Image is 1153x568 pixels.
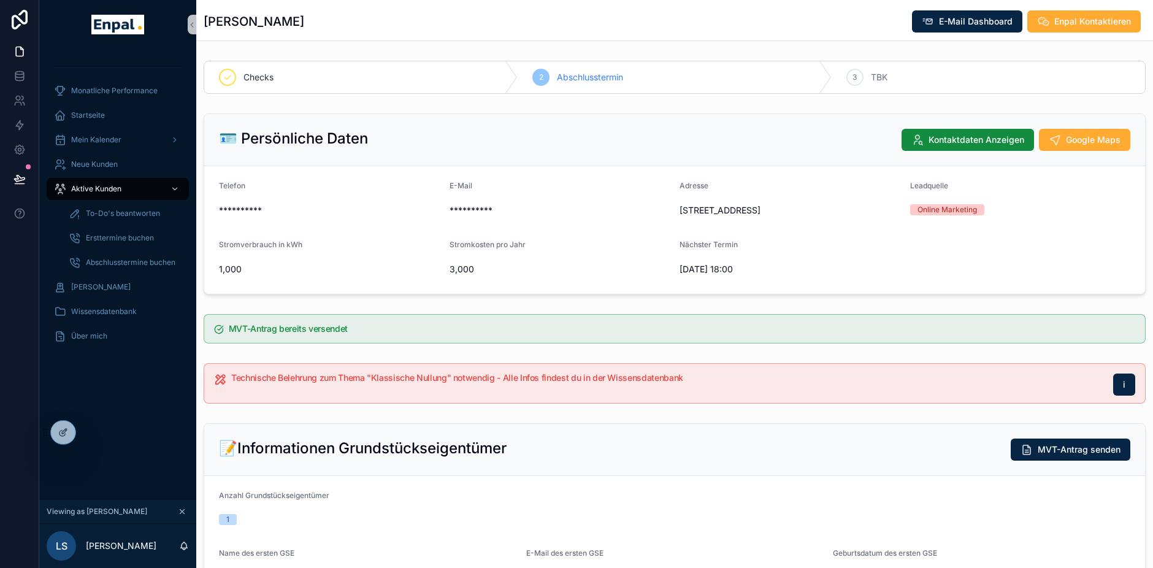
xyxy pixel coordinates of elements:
span: Adresse [680,181,708,190]
h1: [PERSON_NAME] [204,13,304,30]
span: Mein Kalender [71,135,121,145]
a: Abschlusstermine buchen [61,251,189,274]
span: Abschlusstermin [557,71,623,83]
a: Über mich [47,325,189,347]
span: E-Mail [450,181,472,190]
span: Stromverbrauch in kWh [219,240,302,249]
span: LS [56,539,67,553]
span: Neue Kunden [71,159,118,169]
a: To-Do's beantworten [61,202,189,225]
div: Online Marketing [917,204,977,215]
div: scrollable content [39,49,196,363]
h5: Technische Belehrung zum Thema "Klassische Nullung" notwendig - Alle Infos findest du in der Wiss... [231,374,1103,382]
button: i [1113,374,1135,396]
span: MVT-Antrag senden [1038,443,1120,456]
span: Über mich [71,331,107,341]
span: Leadquelle [910,181,948,190]
a: Aktive Kunden [47,178,189,200]
span: E-Mail Dashboard [939,15,1013,28]
p: [PERSON_NAME] [86,540,156,552]
div: 1 [226,514,229,525]
button: Kontaktdaten Anzeigen [902,129,1034,151]
span: Abschlusstermine buchen [86,258,175,267]
span: Checks [243,71,274,83]
span: Viewing as [PERSON_NAME] [47,507,147,516]
a: [PERSON_NAME] [47,276,189,298]
span: Startseite [71,110,105,120]
span: 2 [539,72,543,82]
span: Enpal Kontaktieren [1054,15,1131,28]
button: E-Mail Dashboard [912,10,1022,33]
span: Monatliche Performance [71,86,158,96]
span: Ersttermine buchen [86,233,154,243]
a: Startseite [47,104,189,126]
span: TBK [871,71,887,83]
span: Aktive Kunden [71,184,121,194]
span: Telefon [219,181,245,190]
a: Neue Kunden [47,153,189,175]
span: Stromkosten pro Jahr [450,240,526,249]
span: Nächster Termin [680,240,738,249]
span: [DATE] 18:00 [680,263,900,275]
button: Enpal Kontaktieren [1027,10,1141,33]
span: 3 [852,72,857,82]
span: [STREET_ADDRESS] [680,204,900,217]
h5: MVT-Antrag bereits versendet [229,324,1135,333]
a: Wissensdatenbank [47,301,189,323]
span: To-Do's beantworten [86,209,160,218]
span: Wissensdatenbank [71,307,137,317]
a: Mein Kalender [47,129,189,151]
span: [PERSON_NAME] [71,282,131,292]
button: Google Maps [1039,129,1130,151]
span: Geburtsdatum des ersten GSE [833,548,937,558]
span: E-Mail des ersten GSE [526,548,603,558]
a: Monatliche Performance [47,80,189,102]
button: MVT-Antrag senden [1011,439,1130,461]
span: Anzahl Grundstückseigentümer [219,491,329,500]
span: 1,000 [219,263,440,275]
span: Name des ersten GSE [219,548,294,558]
h2: 🪪 Persönliche Daten [219,129,368,148]
span: 3,000 [450,263,670,275]
span: Kontaktdaten Anzeigen [929,134,1024,146]
span: Google Maps [1066,134,1120,146]
a: Ersttermine buchen [61,227,189,249]
span: i [1123,378,1125,391]
img: App logo [91,15,144,34]
h2: 📝Informationen Grundstückseigentümer [219,439,507,458]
